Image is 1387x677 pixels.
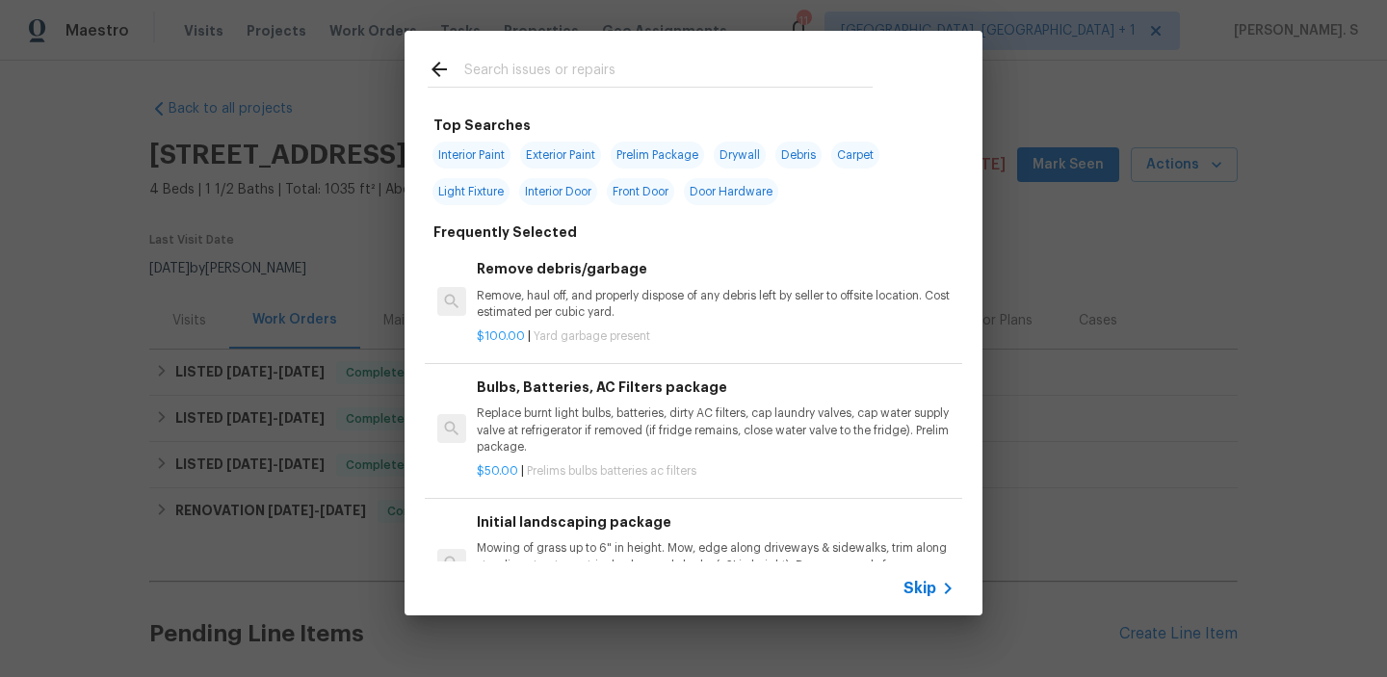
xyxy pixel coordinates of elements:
[477,511,955,533] h6: Initial landscaping package
[464,58,873,87] input: Search issues or repairs
[433,115,531,136] h6: Top Searches
[519,178,597,205] span: Interior Door
[714,142,766,169] span: Drywall
[432,178,510,205] span: Light Fixture
[477,288,955,321] p: Remove, haul off, and properly dispose of any debris left by seller to offsite location. Cost est...
[477,463,955,480] p: |
[477,540,955,589] p: Mowing of grass up to 6" in height. Mow, edge along driveways & sidewalks, trim along standing st...
[527,465,696,477] span: Prelims bulbs batteries ac filters
[433,221,577,243] h6: Frequently Selected
[831,142,879,169] span: Carpet
[477,465,518,477] span: $50.00
[477,330,525,342] span: $100.00
[775,142,822,169] span: Debris
[611,142,704,169] span: Prelim Package
[684,178,778,205] span: Door Hardware
[534,330,650,342] span: Yard garbage present
[477,328,955,345] p: |
[903,579,936,598] span: Skip
[432,142,510,169] span: Interior Paint
[477,258,955,279] h6: Remove debris/garbage
[477,405,955,455] p: Replace burnt light bulbs, batteries, dirty AC filters, cap laundry valves, cap water supply valv...
[607,178,674,205] span: Front Door
[520,142,601,169] span: Exterior Paint
[477,377,955,398] h6: Bulbs, Batteries, AC Filters package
